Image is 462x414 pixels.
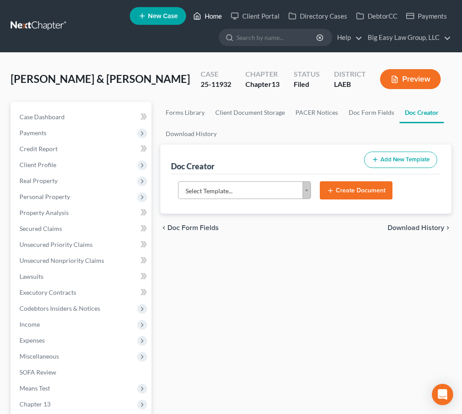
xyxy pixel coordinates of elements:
[201,69,231,79] div: Case
[352,8,402,24] a: DebtorCC
[294,79,320,90] div: Filed
[19,209,69,216] span: Property Analysis
[19,193,70,200] span: Personal Property
[12,237,151,253] a: Unsecured Priority Claims
[12,364,151,380] a: SOFA Review
[272,80,280,88] span: 13
[245,79,280,90] div: Chapter
[380,69,441,89] button: Preview
[19,384,50,392] span: Means Test
[19,336,45,344] span: Expenses
[19,161,56,168] span: Client Profile
[12,269,151,285] a: Lawsuits
[444,224,451,231] i: chevron_right
[19,273,43,280] span: Lawsuits
[186,185,292,197] span: Select Template...
[12,221,151,237] a: Secured Claims
[19,289,76,296] span: Executory Contracts
[432,384,453,405] div: Open Intercom Messenger
[11,72,190,85] span: [PERSON_NAME] & [PERSON_NAME]
[167,224,219,231] span: Doc Form Fields
[19,368,56,376] span: SOFA Review
[12,285,151,301] a: Executory Contracts
[178,181,311,199] a: Select Template...
[12,109,151,125] a: Case Dashboard
[19,241,93,248] span: Unsecured Priority Claims
[171,161,214,172] div: Doc Creator
[12,141,151,157] a: Credit Report
[19,225,62,232] span: Secured Claims
[333,30,362,46] a: Help
[320,181,392,200] button: Create Document
[201,79,231,90] div: 25-11932
[402,8,451,24] a: Payments
[12,205,151,221] a: Property Analysis
[160,224,219,231] button: chevron_left Doc Form Fields
[388,224,451,231] button: Download History chevron_right
[400,102,444,123] a: Doc Creator
[290,102,343,123] a: PACER Notices
[284,8,352,24] a: Directory Cases
[19,400,50,408] span: Chapter 13
[19,305,100,312] span: Codebtors Insiders & Notices
[19,257,104,264] span: Unsecured Nonpriority Claims
[19,177,58,184] span: Real Property
[189,8,226,24] a: Home
[160,123,222,145] a: Download History
[334,69,366,79] div: District
[19,320,40,328] span: Income
[148,13,178,20] span: New Case
[294,69,320,79] div: Status
[19,129,47,137] span: Payments
[334,79,366,90] div: LAEB
[388,224,444,231] span: Download History
[364,152,437,168] button: Add New Template
[19,113,65,121] span: Case Dashboard
[19,352,59,360] span: Miscellaneous
[19,145,58,152] span: Credit Report
[160,102,210,123] a: Forms Library
[245,69,280,79] div: Chapter
[363,30,451,46] a: Big Easy Law Group, LLC
[237,29,318,46] input: Search by name...
[343,102,400,123] a: Doc Form Fields
[12,253,151,269] a: Unsecured Nonpriority Claims
[226,8,284,24] a: Client Portal
[160,224,167,231] i: chevron_left
[210,102,290,123] a: Client Document Storage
